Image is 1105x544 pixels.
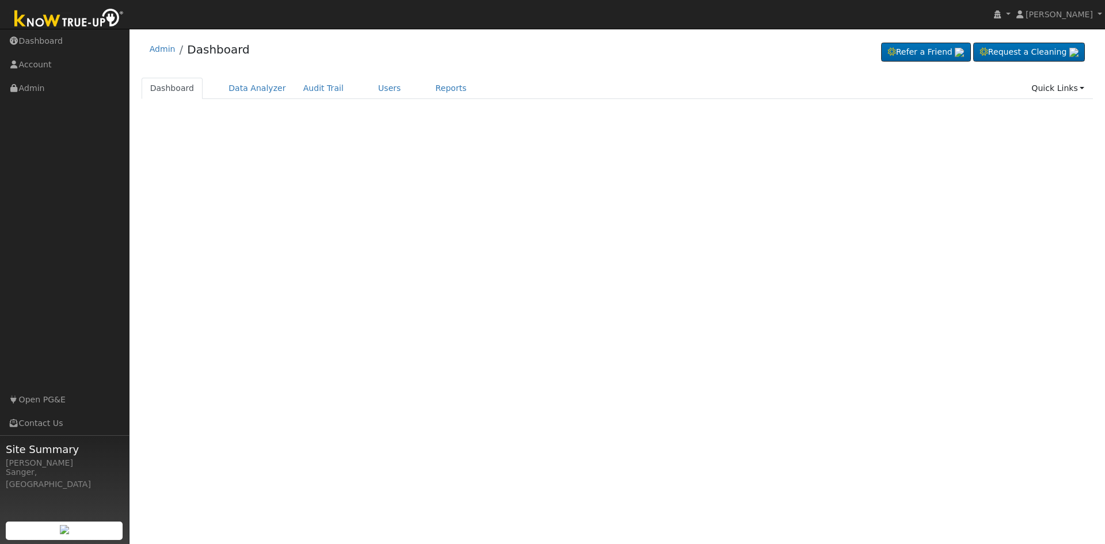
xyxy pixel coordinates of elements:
a: Data Analyzer [220,78,295,99]
a: Admin [150,44,176,54]
div: [PERSON_NAME] [6,457,123,469]
a: Audit Trail [295,78,352,99]
a: Dashboard [142,78,203,99]
a: Reports [427,78,475,99]
img: retrieve [60,525,69,534]
img: retrieve [1069,48,1079,57]
div: Sanger, [GEOGRAPHIC_DATA] [6,466,123,490]
span: Site Summary [6,442,123,457]
img: retrieve [955,48,964,57]
a: Quick Links [1023,78,1093,99]
a: Dashboard [187,43,250,56]
a: Refer a Friend [881,43,971,62]
a: Users [369,78,410,99]
a: Request a Cleaning [973,43,1085,62]
img: Know True-Up [9,6,129,32]
span: [PERSON_NAME] [1026,10,1093,19]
